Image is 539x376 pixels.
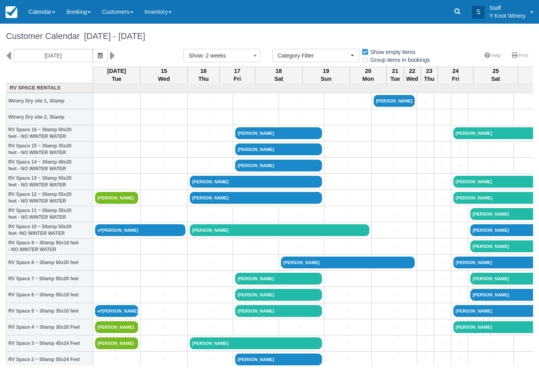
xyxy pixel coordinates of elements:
[326,323,369,331] a: +
[188,67,220,83] th: 16 Thu
[453,356,466,364] a: +
[374,242,415,251] a: +
[142,113,185,121] a: +
[480,50,506,61] a: Help
[140,67,188,83] th: 15 Wed
[272,49,359,62] button: Category Filter
[190,323,231,331] a: +
[361,46,421,58] label: Show empty items
[142,129,185,138] a: +
[419,356,432,364] a: +
[436,323,449,331] a: +
[95,321,138,333] a: [PERSON_NAME]
[142,178,185,186] a: +
[374,210,415,218] a: +
[374,323,415,331] a: +
[419,242,432,251] a: +
[142,323,185,331] a: +
[374,162,415,170] a: +
[183,49,260,62] button: Show: 2 weeks
[142,291,185,299] a: +
[6,271,93,287] th: RV Space 7 ~ 50amp 55x20 feet
[436,97,449,105] a: +
[436,194,449,202] a: +
[190,129,231,138] a: +
[419,275,432,283] a: +
[6,222,93,238] th: RV Space 10 ~ 50amp 50x20 feet -NO WINTER WATER
[374,113,415,121] a: +
[436,162,449,170] a: +
[142,339,185,348] a: +
[190,356,231,364] a: +
[95,224,185,236] a: [PERSON_NAME]
[6,303,93,319] th: RV Space 5 ~ 30amp 35x10 feet
[281,113,322,121] a: +
[436,339,449,348] a: +
[190,307,231,315] a: +
[6,32,533,41] h1: Customer Calendar
[255,67,302,83] th: 18 Sat
[470,97,511,105] a: +
[95,291,138,299] a: +
[326,113,369,121] a: +
[302,67,350,83] th: 19 Sun
[421,67,438,83] th: 23 Thu
[326,210,369,218] a: +
[6,190,93,206] th: RV Space 12 ~ 30amp 55x20 feet - NO WINTER WATER
[6,255,93,271] th: RV Space 8 ~ 30amp 60x20 feet
[419,307,432,315] a: +
[387,67,404,83] th: 21 Tue
[419,97,432,105] a: +
[142,275,185,283] a: +
[6,238,93,255] th: RV Space 9 ~ 30amp 50x18 feet - NO WINTER WATER
[436,291,449,299] a: +
[374,275,415,283] a: +
[235,242,276,251] a: +
[95,113,138,121] a: +
[6,93,93,109] th: Winery Dry site 1, 30amp
[453,162,466,170] a: +
[326,356,369,364] a: +
[470,356,511,364] a: +
[419,291,432,299] a: +
[436,210,449,218] a: +
[190,176,322,188] a: [PERSON_NAME]
[404,67,421,83] th: 22 Wed
[326,242,369,251] a: +
[453,145,466,154] a: +
[281,323,322,331] a: +
[453,210,466,218] a: +
[93,67,140,83] th: [DATE] Tue
[95,178,138,186] a: +
[453,113,466,121] a: +
[95,259,138,267] a: +
[326,178,369,186] a: +
[6,158,93,174] th: RV Space 14 ~ 30amp 48x20 feet - NO WINTER WATER
[436,145,449,154] a: +
[6,352,93,368] th: RV Space 2 ~ 50amp 55x24 Feet
[419,178,432,186] a: +
[374,194,415,202] a: +
[190,259,231,267] a: +
[374,339,415,348] a: +
[419,259,432,267] a: +
[235,259,276,267] a: +
[436,356,449,364] a: +
[419,194,432,202] a: +
[326,275,369,283] a: +
[374,145,415,154] a: +
[95,129,138,138] a: +
[374,291,415,299] a: +
[374,129,415,138] a: +
[235,289,322,301] a: [PERSON_NAME]
[436,275,449,283] a: +
[95,97,138,105] a: +
[95,305,138,317] a: [PERSON_NAME]
[277,52,349,60] span: Category Filter
[142,356,185,364] a: +
[470,339,511,348] a: +
[361,54,435,66] label: Group items in bookings
[235,97,276,105] a: +
[419,210,432,218] a: +
[470,113,511,121] a: +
